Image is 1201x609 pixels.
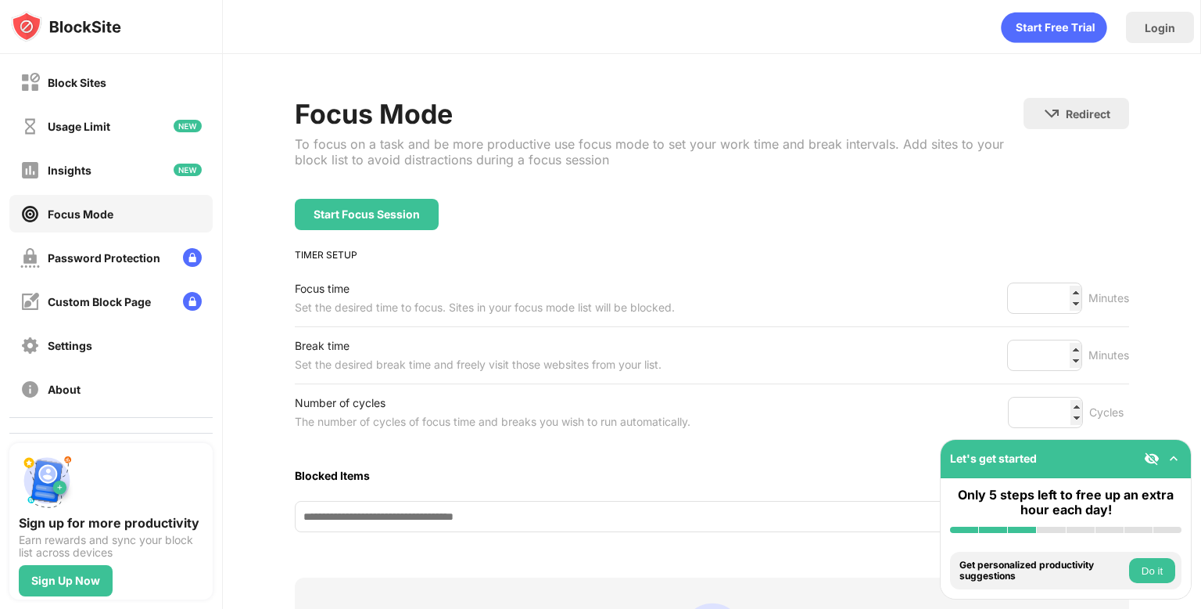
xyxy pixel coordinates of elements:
[48,120,110,133] div: Usage Limit
[314,208,420,221] div: Start Focus Session
[11,11,121,42] img: logo-blocksite.svg
[950,488,1181,517] div: Only 5 steps left to free up an extra hour each day!
[19,534,203,559] div: Earn rewards and sync your block list across devices
[48,383,81,396] div: About
[950,452,1037,465] div: Let's get started
[1066,107,1110,121] div: Redirect
[20,204,40,224] img: focus-on.svg
[1166,451,1181,467] img: omni-setup-toggle.svg
[20,117,40,136] img: time-usage-off.svg
[31,575,100,587] div: Sign Up Now
[295,394,690,413] div: Number of cycles
[19,515,203,531] div: Sign up for more productivity
[295,279,675,298] div: Focus time
[1145,21,1175,34] div: Login
[48,339,92,352] div: Settings
[183,292,202,311] img: lock-menu.svg
[20,248,40,268] img: password-protection-off.svg
[1088,346,1129,365] div: Minutes
[20,336,40,355] img: settings-off.svg
[1001,12,1107,43] div: animation
[295,298,675,317] div: Set the desired time to focus. Sites in your focus mode list will be blocked.
[959,560,1125,582] div: Get personalized productivity suggestions
[48,164,91,177] div: Insights
[295,136,1024,168] div: To focus on a task and be more productive use focus mode to set your work time and break interval...
[20,160,40,180] img: insights-off.svg
[295,469,1129,482] div: Blocked Items
[174,120,202,132] img: new-icon.svg
[19,452,75,509] img: push-signup.svg
[48,76,106,89] div: Block Sites
[1088,289,1129,308] div: Minutes
[295,413,690,431] div: The number of cycles of focus time and breaks you wish to run automatically.
[1089,403,1129,422] div: Cycles
[295,355,661,374] div: Set the desired break time and freely visit those websites from your list.
[295,249,1129,261] div: TIMER SETUP
[295,337,661,355] div: Break time
[174,164,202,176] img: new-icon.svg
[48,207,113,221] div: Focus Mode
[48,251,160,265] div: Password Protection
[20,73,40,92] img: block-off.svg
[183,248,202,267] img: lock-menu.svg
[20,380,40,399] img: about-off.svg
[20,292,40,312] img: customize-block-page-off.svg
[1144,451,1160,467] img: eye-not-visible.svg
[1129,558,1175,583] button: Do it
[295,98,1024,130] div: Focus Mode
[48,295,151,308] div: Custom Block Page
